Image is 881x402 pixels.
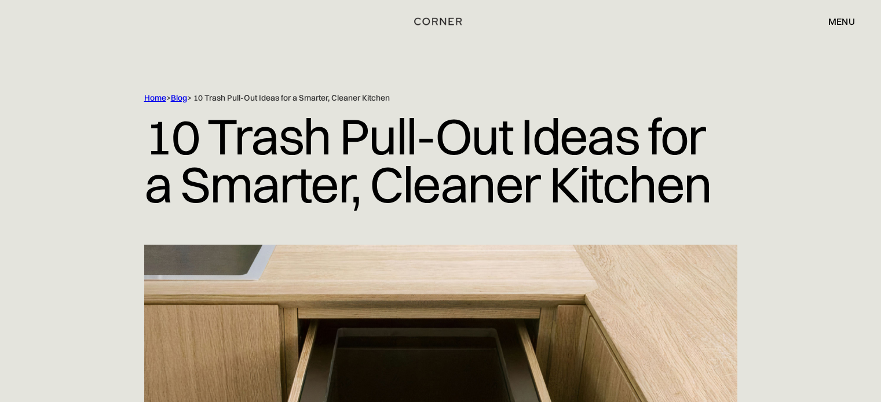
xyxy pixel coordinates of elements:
a: Home [144,93,166,103]
div: menu [828,17,855,26]
a: Blog [171,93,187,103]
h1: 10 Trash Pull-Out Ideas for a Smarter, Cleaner Kitchen [144,104,737,217]
div: > > 10 Trash Pull-Out Ideas for a Smarter, Cleaner Kitchen [144,93,689,104]
div: menu [817,12,855,31]
a: home [410,14,470,29]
